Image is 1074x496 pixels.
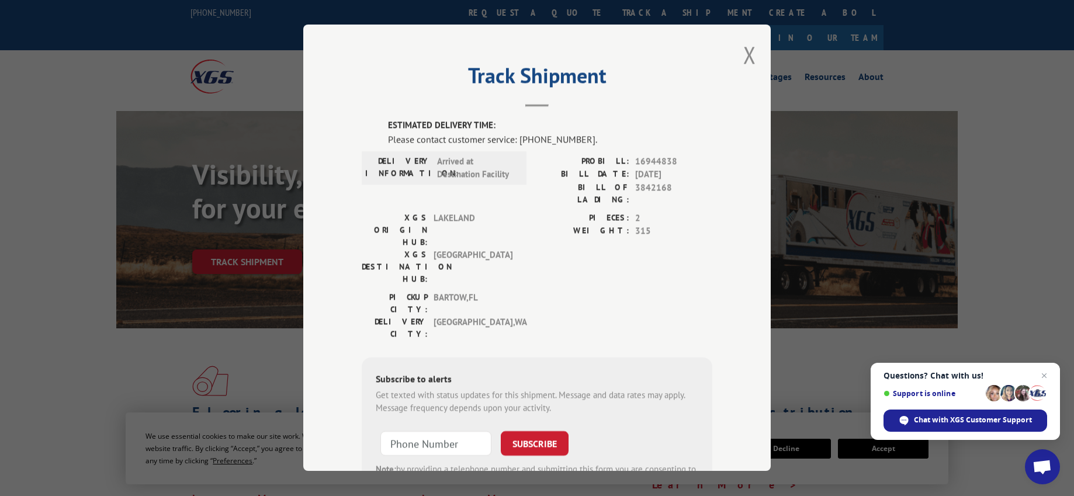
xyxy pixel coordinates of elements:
div: Chat with XGS Customer Support [884,410,1047,432]
span: 3842168 [635,181,712,206]
strong: Note: [376,463,396,474]
span: BARTOW , FL [434,291,512,315]
button: SUBSCRIBE [501,431,569,456]
input: Phone Number [380,431,491,456]
div: Get texted with status updates for this shipment. Message and data rates may apply. Message frequ... [376,389,698,415]
span: Close chat [1037,369,1051,383]
span: 315 [635,225,712,238]
label: PROBILL: [537,155,629,168]
span: 2 [635,211,712,225]
span: Arrived at Destination Facility [437,155,516,181]
label: ESTIMATED DELIVERY TIME: [388,119,712,133]
label: BILL DATE: [537,168,629,182]
label: WEIGHT: [537,225,629,238]
span: [GEOGRAPHIC_DATA] [434,248,512,285]
h2: Track Shipment [362,67,712,89]
span: 16944838 [635,155,712,168]
label: DELIVERY INFORMATION: [365,155,431,181]
div: Please contact customer service: [PHONE_NUMBER]. [388,132,712,146]
span: [DATE] [635,168,712,182]
span: [GEOGRAPHIC_DATA] , WA [434,315,512,340]
label: PIECES: [537,211,629,225]
button: Close modal [743,39,756,70]
label: BILL OF LADING: [537,181,629,206]
label: DELIVERY CITY: [362,315,428,340]
label: PICKUP CITY: [362,291,428,315]
span: Support is online [884,389,982,398]
span: Questions? Chat with us! [884,371,1047,380]
label: XGS ORIGIN HUB: [362,211,428,248]
label: XGS DESTINATION HUB: [362,248,428,285]
div: Subscribe to alerts [376,372,698,389]
span: LAKELAND [434,211,512,248]
span: Chat with XGS Customer Support [914,415,1032,425]
div: Open chat [1025,449,1060,484]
